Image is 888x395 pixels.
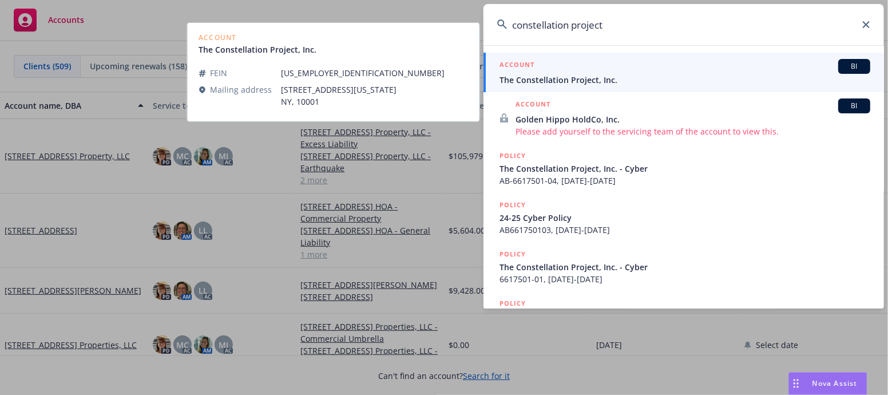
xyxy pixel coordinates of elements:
[499,298,526,309] h5: POLICY
[499,59,534,73] h5: ACCOUNT
[499,163,870,175] span: The Constellation Project, Inc. - Cyber
[516,113,870,125] span: Golden Hippo HoldCo, Inc.
[499,248,526,260] h5: POLICY
[499,74,870,86] span: The Constellation Project, Inc.
[483,4,884,45] input: Search...
[499,261,870,273] span: The Constellation Project, Inc. - Cyber
[499,175,870,187] span: AB-6617501-04, [DATE]-[DATE]
[483,291,884,341] a: POLICY
[812,378,858,388] span: Nova Assist
[499,212,870,224] span: 24-25 Cyber Policy
[483,242,884,291] a: POLICYThe Constellation Project, Inc. - Cyber6617501-01, [DATE]-[DATE]
[483,92,884,144] a: ACCOUNTBIGolden Hippo HoldCo, Inc.Please add yourself to the servicing team of the account to vie...
[499,150,526,161] h5: POLICY
[788,372,867,395] button: Nova Assist
[499,199,526,211] h5: POLICY
[516,125,870,137] span: Please add yourself to the servicing team of the account to view this.
[499,224,870,236] span: AB661750103, [DATE]-[DATE]
[843,61,866,72] span: BI
[483,144,884,193] a: POLICYThe Constellation Project, Inc. - CyberAB-6617501-04, [DATE]-[DATE]
[499,273,870,285] span: 6617501-01, [DATE]-[DATE]
[483,193,884,242] a: POLICY24-25 Cyber PolicyAB661750103, [DATE]-[DATE]
[483,53,884,92] a: ACCOUNTBIThe Constellation Project, Inc.
[789,373,803,394] div: Drag to move
[516,98,550,112] h5: ACCOUNT
[843,101,866,111] span: BI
